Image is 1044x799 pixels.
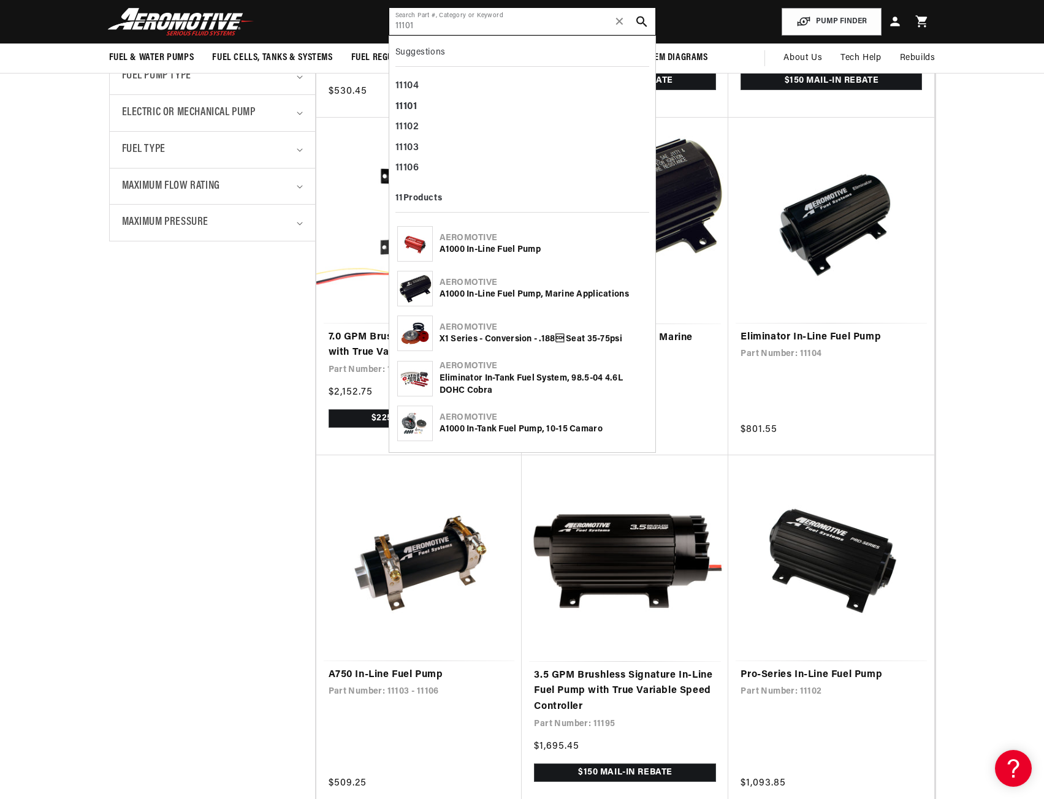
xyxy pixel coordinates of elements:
[840,51,881,65] span: Tech Help
[783,53,822,62] span: About Us
[122,95,303,131] summary: Electric or Mechanical Pump (0 selected)
[440,289,647,301] div: A1000 In-Line Fuel Pump, Marine Applications
[900,51,935,65] span: Rebuilds
[534,330,716,362] a: A1000 In-Line Fuel Pump, Marine Applications
[627,44,717,72] summary: System Diagrams
[395,194,443,203] b: 11 Products
[212,51,332,64] span: Fuel Cells, Tanks & Systems
[122,58,303,94] summary: Fuel Pump Type (0 selected)
[440,360,647,373] div: Aeromotive
[440,333,647,346] div: X1 Series - Conversion - .188 seat 35-75psi
[395,158,649,179] div: 11106
[398,232,432,256] img: A1000 In-Line Fuel Pump
[122,132,303,168] summary: Fuel Type (0 selected)
[440,322,647,334] div: Aeromotive
[100,44,204,72] summary: Fuel & Water Pumps
[741,330,922,346] a: Eliminator In-Line Fuel Pump
[395,138,649,159] div: 11103
[614,12,625,31] span: ✕
[122,205,303,241] summary: Maximum Pressure (0 selected)
[398,367,432,390] img: Eliminator In-Tank Fuel System, 98.5-04 4.6L DOHC Cobra
[628,8,655,35] button: search button
[398,316,432,350] img: X1 Series - Conversion - .188 seat 35-75psi
[395,102,417,112] b: 11101
[440,423,647,436] div: A1000 In-Tank Fuel Pump, 10-15 Camaro
[122,214,209,232] span: Maximum Pressure
[122,178,220,195] span: Maximum Flow Rating
[774,44,831,73] a: About Us
[351,51,423,64] span: Fuel Regulators
[395,42,649,67] div: Suggestions
[203,44,341,72] summary: Fuel Cells, Tanks & Systems
[782,8,882,36] button: PUMP FINDER
[891,44,945,73] summary: Rebuilds
[109,51,194,64] span: Fuel & Water Pumps
[122,67,191,85] span: Fuel Pump Type
[329,330,510,361] a: 7.0 GPM Brushless In-Line Fuel Pump with True Variable Speed Controller
[831,44,890,73] summary: Tech Help
[741,667,922,683] a: Pro-Series In-Line Fuel Pump
[104,7,257,36] img: Aeromotive
[440,232,647,244] div: Aeromotive
[122,141,166,159] span: Fuel Type
[534,668,716,715] a: 3.5 GPM Brushless Signature In-Line Fuel Pump with True Variable Speed Controller
[398,412,432,435] img: A1000 In-Tank Fuel Pump, 10-15 Camaro
[389,8,655,35] input: Search by Part Number, Category or Keyword
[122,104,256,122] span: Electric or Mechanical Pump
[440,277,647,289] div: Aeromotive
[395,117,649,138] div: 11102
[440,373,647,396] div: Eliminator In-Tank Fuel System, 98.5-04 4.6L DOHC Cobra
[342,44,432,72] summary: Fuel Regulators
[440,244,647,256] div: A1000 In-Line Fuel Pump
[440,412,647,424] div: Aeromotive
[395,76,649,97] div: 11104
[636,51,708,64] span: System Diagrams
[329,667,510,683] a: A750 In-Line Fuel Pump
[398,274,432,303] img: A1000 In-Line Fuel Pump, Marine Applications
[122,169,303,205] summary: Maximum Flow Rating (0 selected)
